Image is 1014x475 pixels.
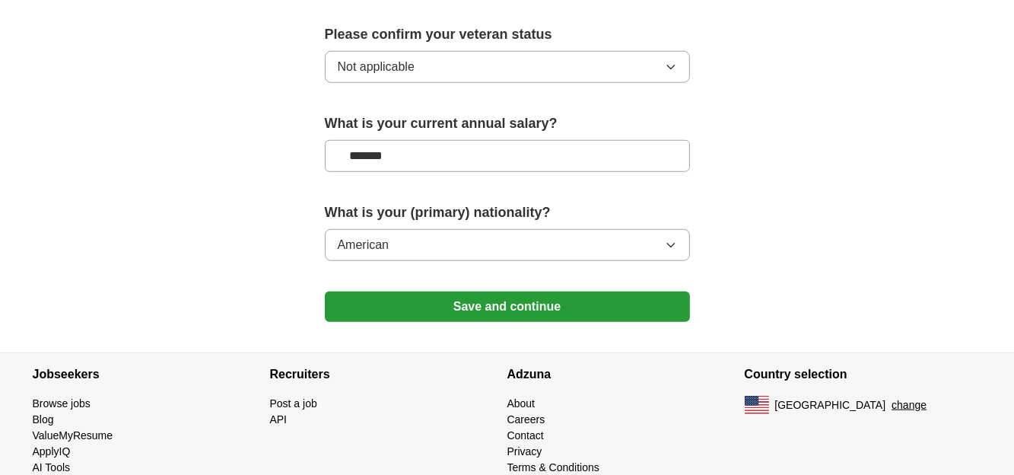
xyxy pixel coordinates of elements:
[745,353,982,396] h4: Country selection
[33,429,113,442] a: ValueMyResume
[338,236,389,254] span: American
[33,413,54,426] a: Blog
[775,397,886,413] span: [GEOGRAPHIC_DATA]
[33,461,71,473] a: AI Tools
[507,445,542,457] a: Privacy
[325,51,690,83] button: Not applicable
[507,461,599,473] a: Terms & Conditions
[507,429,544,442] a: Contact
[892,397,927,413] button: change
[270,413,288,426] a: API
[325,202,690,223] label: What is your (primary) nationality?
[33,445,71,457] a: ApplyIQ
[507,397,536,410] a: About
[745,396,769,414] img: US flag
[325,292,690,322] button: Save and continue
[33,397,91,410] a: Browse jobs
[507,413,545,426] a: Careers
[325,229,690,261] button: American
[325,113,690,134] label: What is your current annual salary?
[270,397,317,410] a: Post a job
[325,24,690,45] label: Please confirm your veteran status
[338,58,415,76] span: Not applicable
